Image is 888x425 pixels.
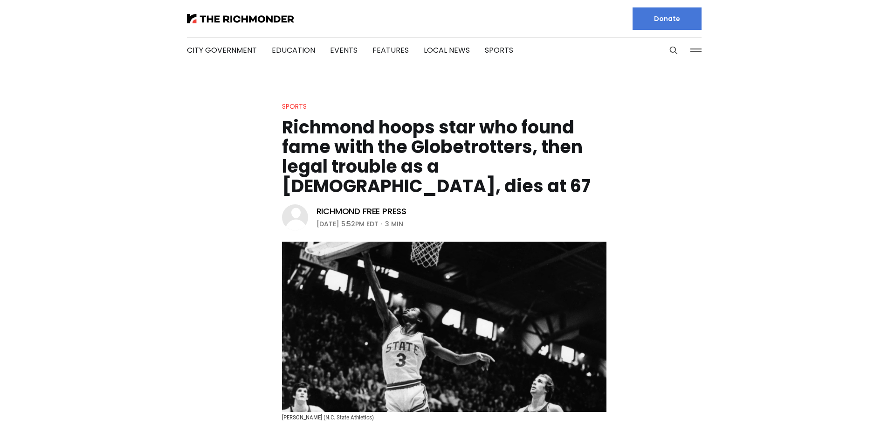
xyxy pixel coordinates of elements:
a: Richmond Free Press [317,206,407,217]
a: Sports [485,45,513,56]
a: Events [330,45,358,56]
button: Search this site [667,43,681,57]
h1: Richmond hoops star who found fame with the Globetrotters, then legal trouble as a [DEMOGRAPHIC_D... [282,118,606,196]
span: [PERSON_NAME] (N.C. State Athletics) [282,414,374,421]
a: City Government [187,45,257,56]
a: Sports [282,102,307,111]
a: Local News [424,45,470,56]
iframe: portal-trigger [809,379,888,425]
img: Richmond hoops star who found fame with the Globetrotters, then legal trouble as a pastor, dies a... [282,242,606,412]
a: Donate [633,7,702,30]
span: 3 min [385,218,403,230]
a: Features [372,45,409,56]
img: The Richmonder [187,14,294,23]
time: [DATE] 5:52PM EDT [317,218,379,230]
a: Education [272,45,315,56]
